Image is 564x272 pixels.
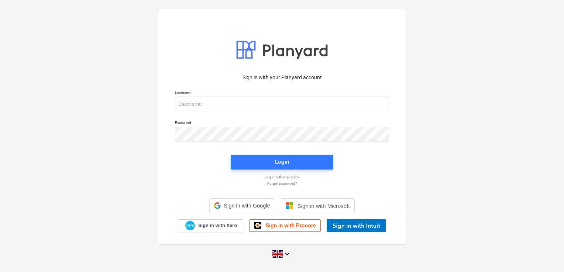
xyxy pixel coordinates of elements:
button: Login [231,155,333,170]
img: Microsoft logo [286,202,293,209]
a: Sign in with Xero [178,219,244,232]
i: keyboard_arrow_down [283,250,292,258]
a: Sign in with Procore [249,219,321,232]
p: Username [175,90,389,97]
div: Login [275,157,289,167]
a: Forgot password? [171,181,393,186]
span: Sign in with Procore [266,222,316,229]
span: Sign in with Xero [198,222,237,229]
p: Password [175,120,389,126]
p: Sign in with your Planyard account [175,74,389,81]
input: Username [175,97,389,111]
span: Sign in with Google [224,203,270,209]
a: Log in with magic link [171,175,393,179]
span: Sign in with Microsoft [298,203,350,209]
img: Xero logo [185,221,195,231]
div: Sign in with Google [209,198,275,213]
